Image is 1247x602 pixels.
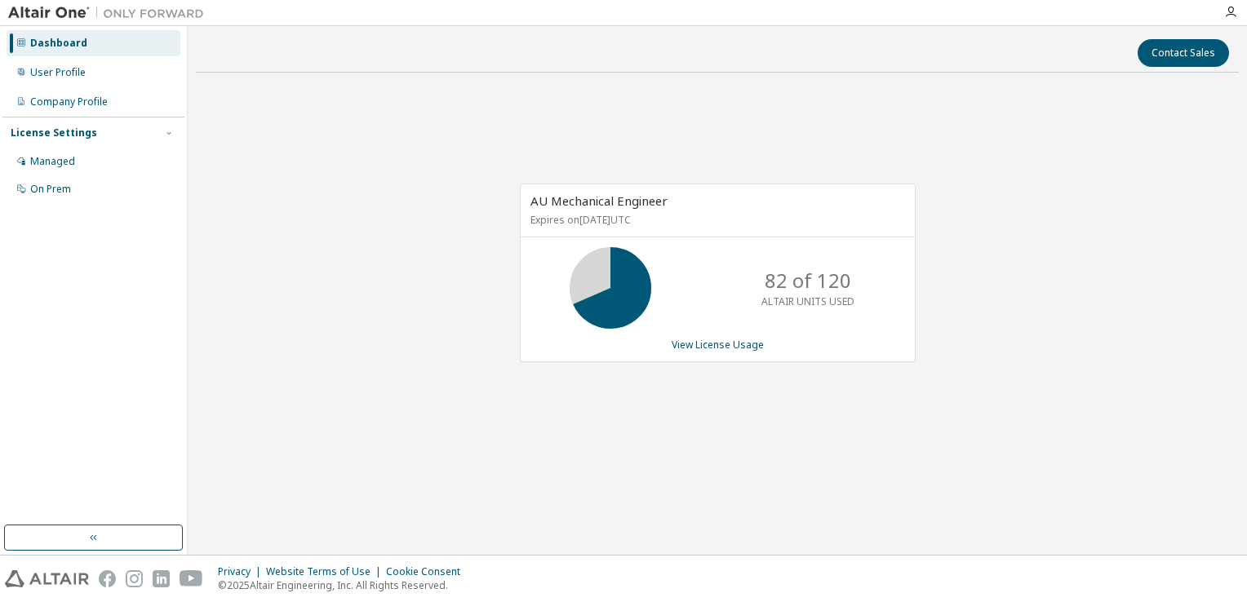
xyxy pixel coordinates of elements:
[153,570,170,587] img: linkedin.svg
[266,565,386,578] div: Website Terms of Use
[30,66,86,79] div: User Profile
[1138,39,1229,67] button: Contact Sales
[5,570,89,587] img: altair_logo.svg
[30,37,87,50] div: Dashboard
[126,570,143,587] img: instagram.svg
[30,155,75,168] div: Managed
[530,193,668,209] span: AU Mechanical Engineer
[218,578,470,592] p: © 2025 Altair Engineering, Inc. All Rights Reserved.
[765,267,851,294] p: 82 of 120
[11,126,97,139] div: License Settings
[30,183,71,196] div: On Prem
[761,294,854,308] p: ALTAIR UNITS USED
[99,570,116,587] img: facebook.svg
[8,5,212,21] img: Altair One
[672,338,764,352] a: View License Usage
[218,565,266,578] div: Privacy
[30,95,108,108] div: Company Profile
[530,213,901,227] p: Expires on [DATE] UTC
[180,570,203,587] img: youtube.svg
[386,565,470,578] div: Cookie Consent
